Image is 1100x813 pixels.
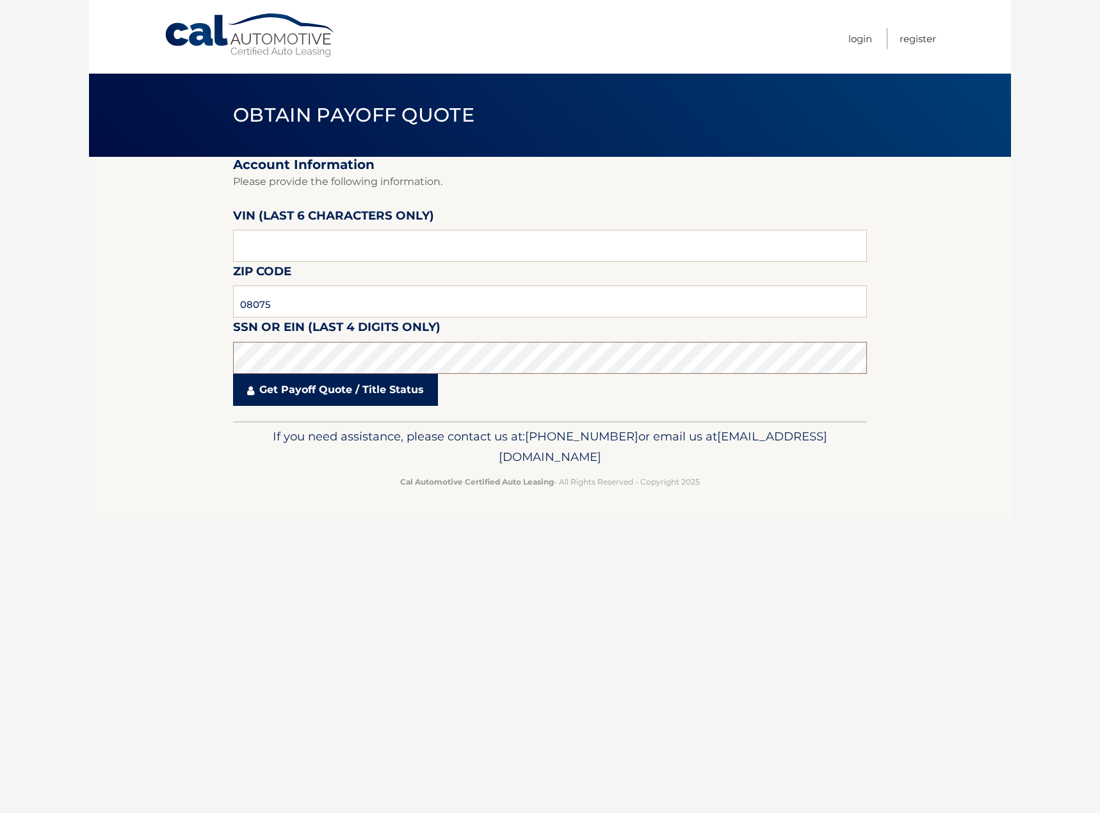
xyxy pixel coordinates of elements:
[525,429,638,444] span: [PHONE_NUMBER]
[233,262,291,286] label: Zip Code
[233,206,434,230] label: VIN (last 6 characters only)
[233,374,438,406] a: Get Payoff Quote / Title Status
[900,28,936,49] a: Register
[233,318,441,341] label: SSN or EIN (last 4 digits only)
[241,426,859,467] p: If you need assistance, please contact us at: or email us at
[241,475,859,488] p: - All Rights Reserved - Copyright 2025
[233,157,867,173] h2: Account Information
[848,28,872,49] a: Login
[233,103,474,127] span: Obtain Payoff Quote
[400,477,554,487] strong: Cal Automotive Certified Auto Leasing
[233,173,867,191] p: Please provide the following information.
[164,13,337,58] a: Cal Automotive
